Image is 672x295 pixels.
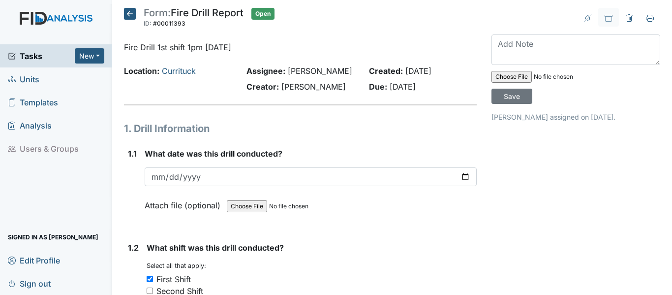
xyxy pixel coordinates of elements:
[390,82,416,92] span: [DATE]
[246,66,285,76] strong: Assignee:
[8,118,52,133] span: Analysis
[128,242,139,254] label: 1.2
[491,89,532,104] input: Save
[162,66,196,76] a: Currituck
[147,243,284,253] span: What shift was this drill conducted?
[124,66,159,76] strong: Location:
[491,112,660,122] p: [PERSON_NAME] assigned on [DATE].
[144,8,244,30] div: Fire Drill Report
[405,66,431,76] span: [DATE]
[246,82,279,92] strong: Creator:
[8,71,39,87] span: Units
[144,20,152,27] span: ID:
[369,66,403,76] strong: Created:
[8,253,60,268] span: Edit Profile
[8,50,75,62] a: Tasks
[147,262,206,269] small: Select all that apply:
[128,148,137,160] label: 1.1
[147,276,153,282] input: First Shift
[144,7,171,19] span: Form:
[153,20,185,27] span: #00011393
[124,121,477,136] h1: 1. Drill Information
[281,82,346,92] span: [PERSON_NAME]
[288,66,352,76] span: [PERSON_NAME]
[145,194,224,211] label: Attach file (optional)
[251,8,275,20] span: Open
[369,82,387,92] strong: Due:
[145,149,282,159] span: What date was this drill conducted?
[8,276,51,291] span: Sign out
[156,273,191,285] div: First Shift
[8,95,58,110] span: Templates
[75,48,104,64] button: New
[8,229,98,245] span: Signed in as [PERSON_NAME]
[147,288,153,294] input: Second Shift
[124,41,477,53] p: Fire Drill 1st shift 1pm [DATE]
